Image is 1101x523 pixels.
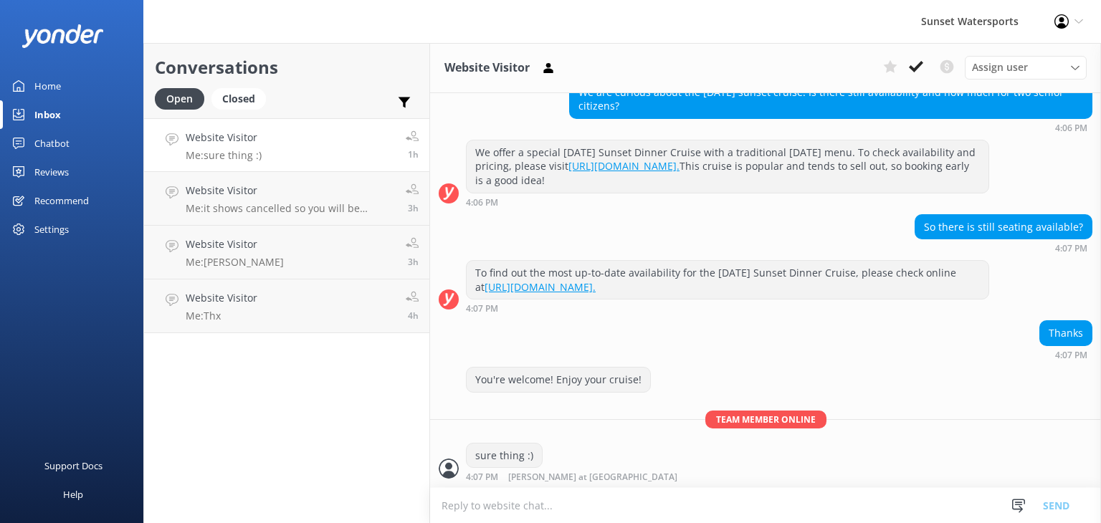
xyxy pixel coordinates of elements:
img: yonder-white-logo.png [22,24,104,48]
span: Oct 03 2025 01:45pm (UTC -05:00) America/Cancun [408,202,419,214]
h4: Website Visitor [186,183,395,198]
div: Oct 03 2025 03:07pm (UTC -05:00) America/Cancun [1039,350,1092,360]
p: Me: Thx [186,310,257,322]
div: Home [34,72,61,100]
a: Website VisitorMe:sure thing :)1h [144,118,429,172]
p: Me: [PERSON_NAME] [186,256,284,269]
h3: Website Visitor [444,59,530,77]
div: You're welcome! Enjoy your cruise! [467,368,650,392]
strong: 4:07 PM [466,473,498,482]
div: To find out the most up-to-date availability for the [DATE] Sunset Dinner Cruise, please check on... [467,261,988,299]
a: Website VisitorMe:it shows cancelled so you will be automatically refunded3h [144,172,429,226]
div: Closed [211,88,266,110]
div: Open [155,88,204,110]
strong: 4:06 PM [1055,124,1087,133]
span: Oct 03 2025 03:07pm (UTC -05:00) America/Cancun [408,148,419,160]
a: Website VisitorMe:[PERSON_NAME]3h [144,226,429,279]
strong: 4:07 PM [1055,351,1087,360]
div: Inbox [34,100,61,129]
div: We are curious about the [DATE] sunset cruise. Is there still availability and how much for two s... [570,80,1092,118]
div: So there is still seating available? [915,215,1092,239]
h4: Website Visitor [186,290,257,306]
span: Assign user [972,59,1028,75]
span: Team member online [705,411,826,428]
div: Settings [34,215,69,244]
div: Recommend [34,186,89,215]
span: [PERSON_NAME] at [GEOGRAPHIC_DATA] [508,473,677,482]
strong: 4:07 PM [1055,244,1087,253]
strong: 4:06 PM [466,198,498,207]
h4: Website Visitor [186,130,262,145]
div: sure thing :) [467,443,542,468]
span: Oct 03 2025 01:13pm (UTC -05:00) America/Cancun [408,256,419,268]
div: Oct 03 2025 03:07pm (UTC -05:00) America/Cancun [915,243,1092,253]
p: Me: sure thing :) [186,149,262,162]
div: Oct 03 2025 03:07pm (UTC -05:00) America/Cancun [466,303,989,313]
a: Closed [211,90,273,106]
div: Chatbot [34,129,70,158]
h2: Conversations [155,54,419,81]
div: Help [63,480,83,509]
a: Open [155,90,211,106]
div: Oct 03 2025 03:07pm (UTC -05:00) America/Cancun [466,471,724,482]
a: [URL][DOMAIN_NAME]. [485,280,596,294]
div: Oct 03 2025 03:06pm (UTC -05:00) America/Cancun [569,123,1092,133]
strong: 4:07 PM [466,304,498,313]
p: Me: it shows cancelled so you will be automatically refunded [186,202,395,215]
div: Reviews [34,158,69,186]
div: Thanks [1040,321,1092,345]
div: We offer a special [DATE] Sunset Dinner Cruise with a traditional [DATE] menu. To check availabil... [467,140,988,193]
h4: Website Visitor [186,236,284,252]
a: [URL][DOMAIN_NAME]. [568,159,680,173]
a: Website VisitorMe:Thx4h [144,279,429,333]
div: Oct 03 2025 03:06pm (UTC -05:00) America/Cancun [466,197,989,207]
div: Assign User [965,56,1087,79]
span: Oct 03 2025 12:02pm (UTC -05:00) America/Cancun [408,310,419,322]
div: Support Docs [44,451,103,480]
